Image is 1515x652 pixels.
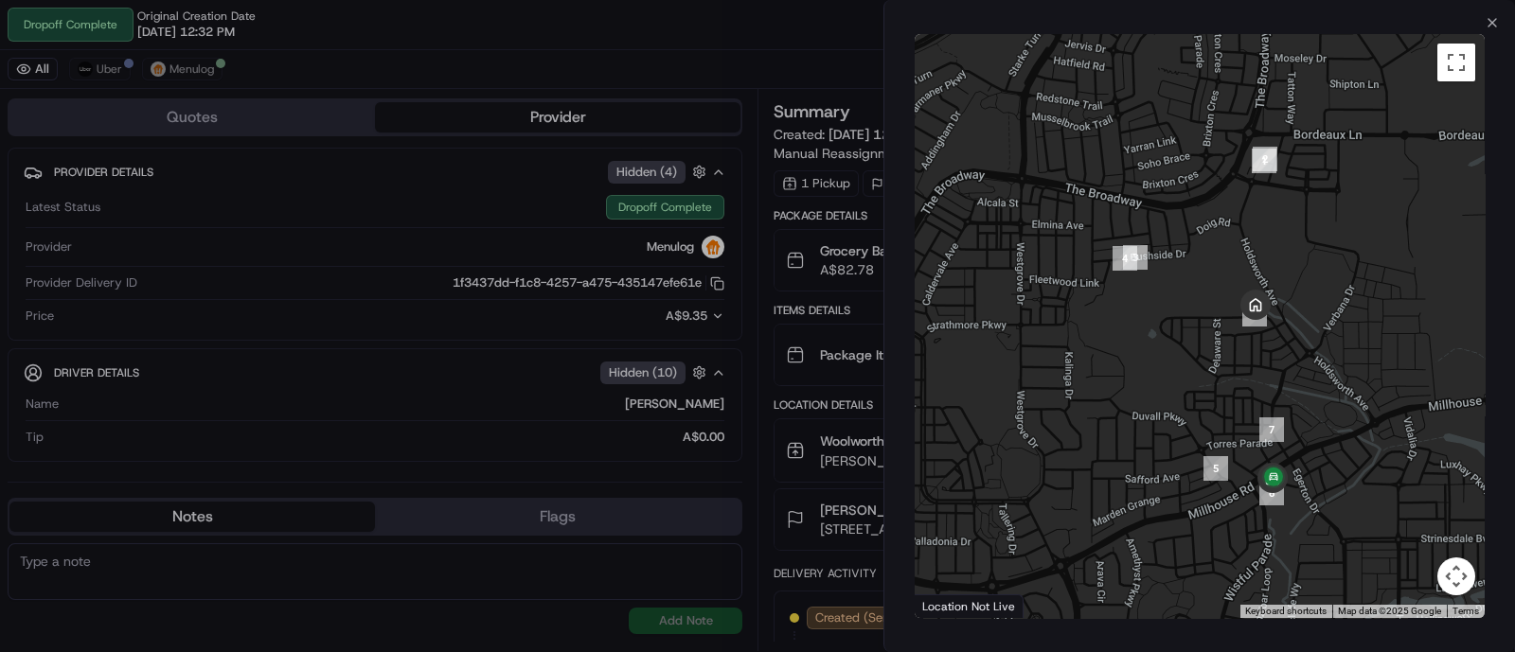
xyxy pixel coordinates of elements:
button: Map camera controls [1437,557,1475,595]
div: 7 [1252,410,1292,449]
div: Location Not Live [915,594,1024,618]
div: 6 [1252,473,1292,513]
a: Terms (opens in new tab) [1453,606,1479,616]
button: Keyboard shortcuts [1245,605,1327,618]
span: Map data ©2025 Google [1338,606,1441,616]
button: Toggle fullscreen view [1437,44,1475,81]
img: Google [919,593,982,618]
div: 3 [1115,238,1155,277]
div: 2 [1245,139,1285,179]
div: 5 [1196,449,1236,488]
div: 8 [1235,294,1274,334]
a: Open this area in Google Maps (opens a new window) [919,593,982,618]
div: 1 [1244,141,1284,181]
div: 4 [1105,238,1145,278]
